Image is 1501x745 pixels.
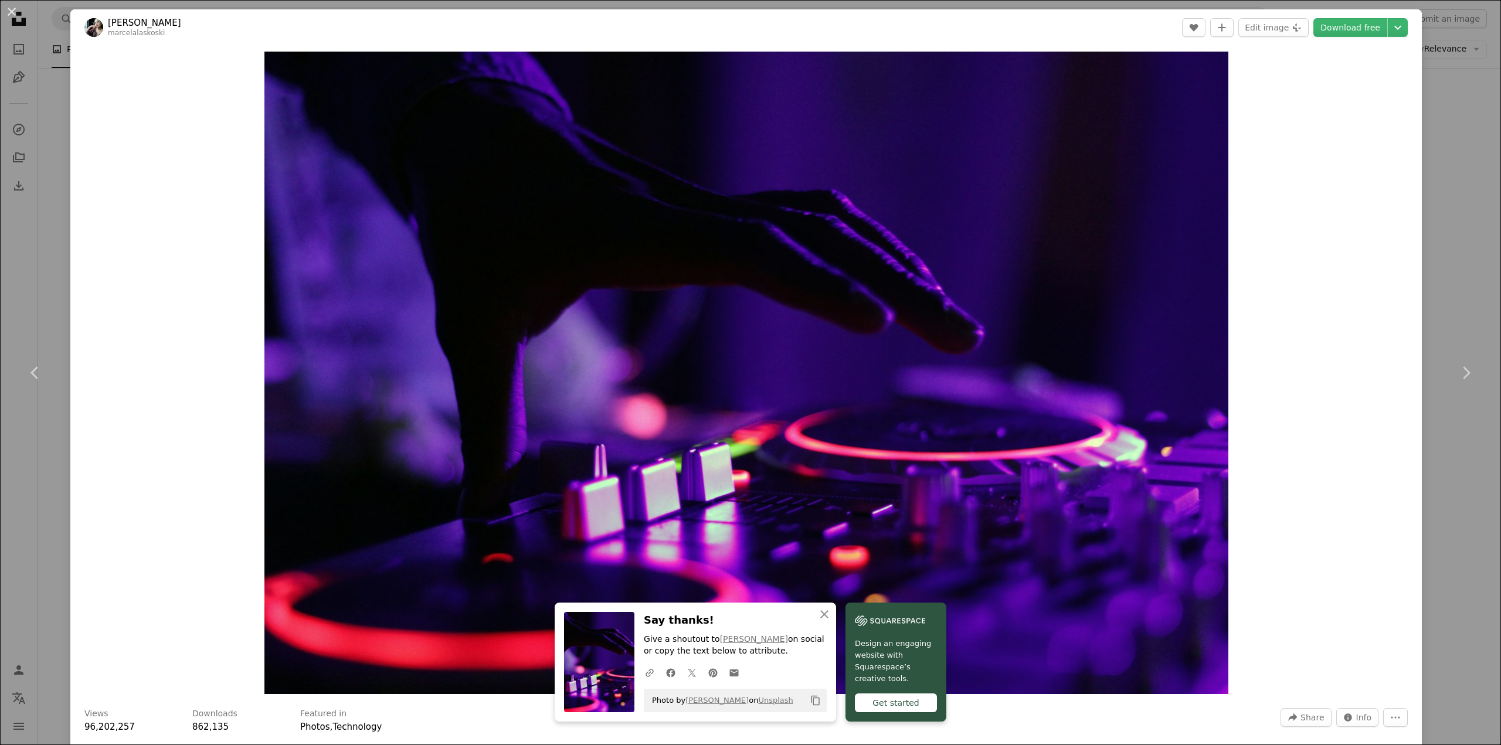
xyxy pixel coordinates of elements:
[192,722,229,732] span: 862,135
[855,638,937,685] span: Design an engaging website with Squarespace’s creative tools.
[1238,18,1309,37] button: Edit image
[681,661,702,684] a: Share on Twitter
[330,722,333,732] span: ,
[855,612,925,630] img: file-1606177908946-d1eed1cbe4f5image
[192,708,237,720] h3: Downloads
[264,52,1228,694] img: selective focus silhouette photography of man playing red-lighted DJ terminal
[758,696,793,705] a: Unsplash
[84,722,135,732] span: 96,202,257
[1383,708,1408,727] button: More Actions
[1313,18,1387,37] a: Download free
[646,691,793,710] span: Photo by on
[300,722,330,732] a: Photos
[855,693,937,712] div: Get started
[724,661,745,684] a: Share over email
[1210,18,1234,37] button: Add to Collection
[644,634,827,657] p: Give a shoutout to on social or copy the text below to attribute.
[332,722,382,732] a: Technology
[1388,18,1408,37] button: Choose download size
[1281,708,1331,727] button: Share this image
[264,52,1228,694] button: Zoom in on this image
[1356,709,1372,726] span: Info
[300,708,347,720] h3: Featured in
[108,29,165,37] a: marcelalaskoski
[685,696,749,705] a: [PERSON_NAME]
[1300,709,1324,726] span: Share
[84,708,108,720] h3: Views
[660,661,681,684] a: Share on Facebook
[702,661,724,684] a: Share on Pinterest
[720,634,788,644] a: [PERSON_NAME]
[806,690,826,710] button: Copy to clipboard
[644,612,827,629] h3: Say thanks!
[1336,708,1379,727] button: Stats about this image
[108,17,181,29] a: [PERSON_NAME]
[1182,18,1205,37] button: Like
[1431,317,1501,429] a: Next
[84,18,103,37] img: Go to Marcela Laskoski's profile
[845,603,946,722] a: Design an engaging website with Squarespace’s creative tools.Get started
